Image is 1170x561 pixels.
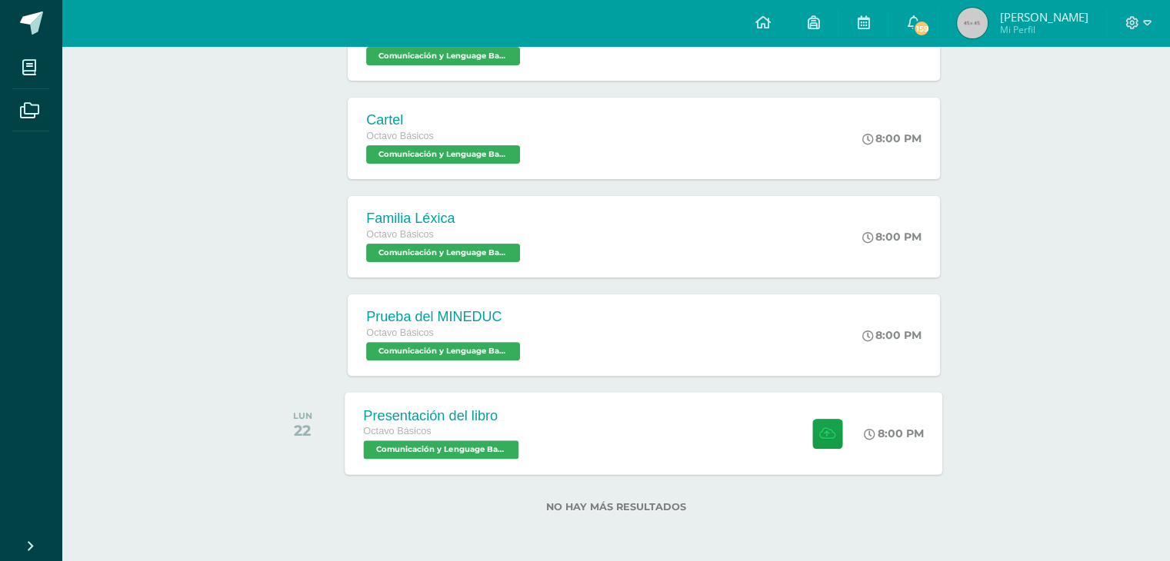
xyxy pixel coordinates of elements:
[366,47,520,65] span: Comunicación y Lenguage Bas II 'A'
[366,229,434,240] span: Octavo Básicos
[862,131,922,145] div: 8:00 PM
[366,211,524,227] div: Familia Léxica
[293,410,312,421] div: LUN
[913,20,930,37] span: 159
[865,427,925,440] div: 8:00 PM
[862,328,922,342] div: 8:00 PM
[366,131,434,141] span: Octavo Básicos
[366,145,520,164] span: Comunicación y Lenguage Bas II 'A'
[999,9,1088,25] span: [PERSON_NAME]
[268,501,964,513] label: No hay más resultados
[293,421,312,440] div: 22
[957,8,988,38] img: 45x45
[364,407,523,423] div: Presentación del libro
[366,342,520,360] span: Comunicación y Lenguage Bas II 'A'
[366,309,524,325] div: Prueba del MINEDUC
[366,112,524,128] div: Cartel
[364,426,432,437] span: Octavo Básicos
[366,327,434,338] span: Octavo Básicos
[999,23,1088,36] span: Mi Perfil
[862,230,922,244] div: 8:00 PM
[364,440,519,459] span: Comunicación y Lenguage Bas II 'A'
[366,244,520,262] span: Comunicación y Lenguage Bas II 'A'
